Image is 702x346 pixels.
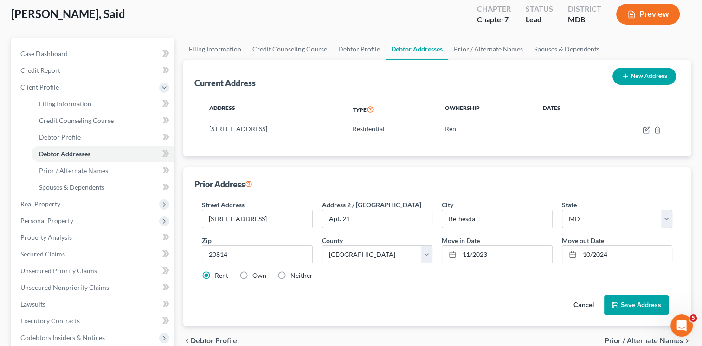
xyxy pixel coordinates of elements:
span: Move in Date [442,237,480,244]
span: Executory Contracts [20,317,80,325]
button: Preview [616,4,680,25]
span: Zip [202,237,212,244]
span: Street Address [202,201,245,209]
input: -- [322,210,432,228]
a: Prior / Alternate Names [32,162,174,179]
span: Unsecured Priority Claims [20,267,97,275]
input: XXXXX [202,245,312,264]
a: Debtor Addresses [386,38,448,60]
a: Case Dashboard [13,45,174,62]
span: 7 [504,15,509,24]
span: Filing Information [39,100,91,108]
label: Rent [215,271,228,280]
input: Enter city... [442,210,552,228]
a: Unsecured Nonpriority Claims [13,279,174,296]
button: Cancel [563,296,604,314]
span: Property Analysis [20,233,72,241]
div: Current Address [194,77,256,89]
span: Credit Report [20,66,60,74]
a: Spouses & Dependents [528,38,605,60]
div: Lead [526,14,553,25]
span: 5 [689,314,697,322]
input: Enter street address [202,210,312,228]
span: Move out Date [562,237,604,244]
a: Secured Claims [13,246,174,263]
iframe: Intercom live chat [670,314,693,337]
a: Executory Contracts [13,313,174,329]
div: Chapter [477,14,511,25]
input: MM/YYYY [580,246,672,263]
td: [STREET_ADDRESS] [202,120,345,138]
span: Debtor Profile [39,133,81,141]
div: District [568,4,601,14]
span: Codebtors Insiders & Notices [20,333,105,341]
button: chevron_left Debtor Profile [183,337,237,345]
a: Prior / Alternate Names [448,38,528,60]
th: Dates [535,99,599,120]
span: County [322,237,343,244]
span: Debtor Addresses [39,150,90,158]
a: Lawsuits [13,296,174,313]
i: chevron_left [183,337,191,345]
a: Debtor Profile [32,129,174,146]
button: Save Address [604,295,669,315]
button: Prior / Alternate Names chevron_right [605,337,691,345]
label: Neither [290,271,313,280]
span: [PERSON_NAME], Said [11,7,125,20]
a: Debtor Profile [333,38,386,60]
td: Residential [345,120,438,138]
a: Credit Counseling Course [32,112,174,129]
label: Address 2 / [GEOGRAPHIC_DATA] [322,200,421,210]
a: Debtor Addresses [32,146,174,162]
span: Prior / Alternate Names [39,167,108,174]
div: Prior Address [194,179,252,190]
a: Spouses & Dependents [32,179,174,196]
span: Spouses & Dependents [39,183,104,191]
a: Credit Counseling Course [247,38,333,60]
label: Own [252,271,266,280]
span: Secured Claims [20,250,65,258]
td: Rent [438,120,535,138]
i: chevron_right [683,337,691,345]
input: MM/YYYY [459,246,552,263]
a: Credit Report [13,62,174,79]
span: Personal Property [20,217,73,224]
a: Filing Information [183,38,247,60]
div: Status [526,4,553,14]
span: Case Dashboard [20,50,68,58]
span: City [442,201,453,209]
span: Lawsuits [20,300,45,308]
span: Client Profile [20,83,59,91]
th: Type [345,99,438,120]
a: Filing Information [32,96,174,112]
div: Chapter [477,4,511,14]
a: Property Analysis [13,229,174,246]
span: Prior / Alternate Names [605,337,683,345]
th: Ownership [438,99,535,120]
span: Credit Counseling Course [39,116,114,124]
button: New Address [612,68,676,85]
span: State [562,201,577,209]
a: Unsecured Priority Claims [13,263,174,279]
span: Real Property [20,200,60,208]
span: Unsecured Nonpriority Claims [20,283,109,291]
th: Address [202,99,345,120]
span: Debtor Profile [191,337,237,345]
div: MDB [568,14,601,25]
